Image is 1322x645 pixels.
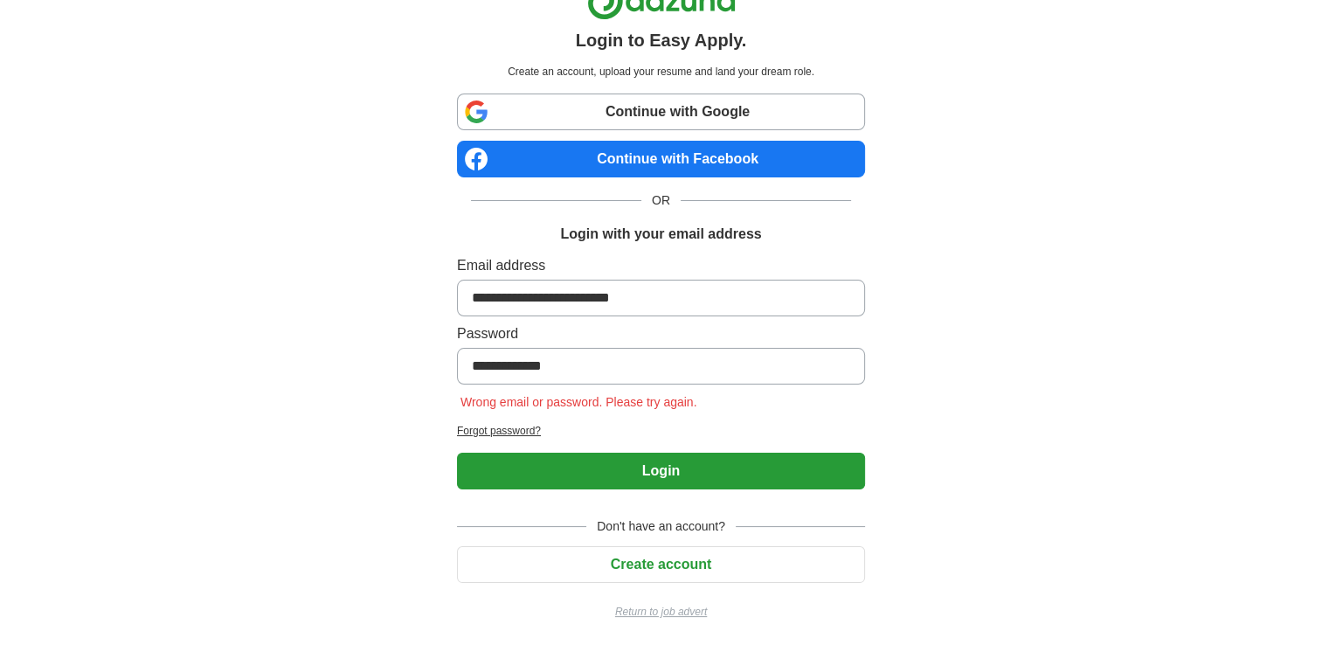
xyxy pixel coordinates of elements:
[457,423,865,439] a: Forgot password?
[457,141,865,177] a: Continue with Facebook
[460,64,862,80] p: Create an account, upload your resume and land your dream role.
[457,94,865,130] a: Continue with Google
[576,27,747,53] h1: Login to Easy Apply.
[457,453,865,489] button: Login
[457,255,865,276] label: Email address
[586,517,736,536] span: Don't have an account?
[457,557,865,572] a: Create account
[457,323,865,344] label: Password
[641,191,681,210] span: OR
[457,395,701,409] span: Wrong email or password. Please try again.
[457,604,865,620] a: Return to job advert
[457,546,865,583] button: Create account
[560,224,761,245] h1: Login with your email address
